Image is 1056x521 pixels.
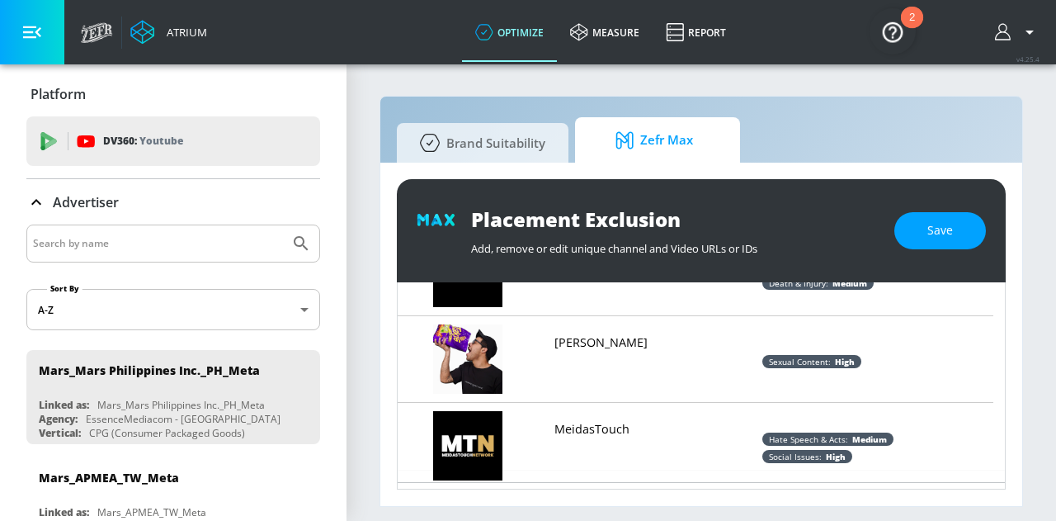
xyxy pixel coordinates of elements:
[31,85,86,103] p: Platform
[653,2,739,62] a: Report
[894,212,986,249] button: Save
[39,398,89,412] div: Linked as:
[86,412,280,426] div: EssenceMediacom - [GEOGRAPHIC_DATA]
[554,333,648,351] a: [PERSON_NAME]
[828,277,867,289] span: medium
[554,334,648,351] p: [PERSON_NAME]
[471,233,878,256] div: Add, remove or edit unique channel and Video URLs or IDs
[433,411,502,481] img: UC9r9HYFxEQOBXSopFS61ZWg
[471,206,878,233] div: Placement Exclusion
[592,121,717,160] span: Zefr Max
[33,233,283,254] input: Search by name
[160,25,207,40] div: Atrium
[831,356,855,367] span: high
[848,433,887,445] span: medium
[39,412,78,426] div: Agency:
[26,71,320,117] div: Platform
[769,433,848,445] span: Hate Speech & Acts :
[433,324,502,394] img: UCP8dEm4e63fY8rG-cQXgo7A
[39,505,89,519] div: Linked as:
[769,277,828,289] span: Death & Injury :
[1016,54,1039,64] span: v 4.25.4
[462,2,557,62] a: optimize
[97,505,206,519] div: Mars_APMEA_TW_Meta
[47,283,82,294] label: Sort By
[39,470,179,485] div: Mars_APMEA_TW_Meta
[26,289,320,330] div: A-Z
[870,8,916,54] button: Open Resource Center, 2 new notifications
[557,2,653,62] a: measure
[769,451,822,462] span: Social Issues :
[139,132,183,149] p: Youtube
[909,17,915,39] div: 2
[26,350,320,444] div: Mars_Mars Philippines Inc._PH_MetaLinked as:Mars_Mars Philippines Inc._PH_MetaAgency:EssenceMedia...
[554,419,629,438] a: MeidasTouch
[39,362,260,378] div: Mars_Mars Philippines Inc._PH_Meta
[554,421,629,438] p: MeidasTouch
[927,220,953,241] span: Save
[39,426,81,440] div: Vertical:
[822,451,846,462] span: high
[26,179,320,225] div: Advertiser
[413,123,545,163] span: Brand Suitability
[769,356,831,367] span: Sexual Content :
[89,426,245,440] div: CPG (Consumer Packaged Goods)
[103,132,183,150] p: DV360:
[130,20,207,45] a: Atrium
[97,398,265,412] div: Mars_Mars Philippines Inc._PH_Meta
[26,116,320,166] div: DV360: Youtube
[53,193,119,211] p: Advertiser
